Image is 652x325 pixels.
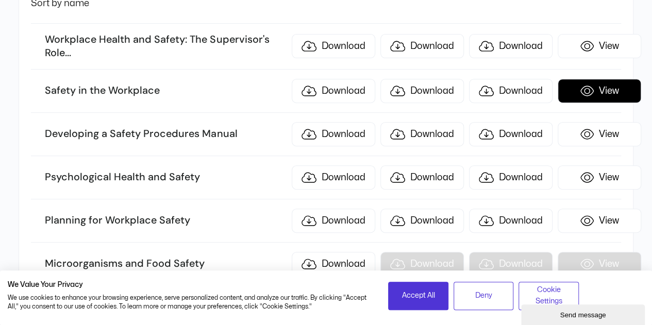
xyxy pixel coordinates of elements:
[521,302,647,325] iframe: chat widget
[292,34,375,58] a: Download
[475,290,492,301] span: Deny
[292,165,375,190] a: Download
[519,282,579,310] button: Adjust cookie preferences
[45,127,287,141] h3: Developing a Safety Procedures Manual
[469,165,553,190] a: Download
[469,79,553,103] a: Download
[292,252,375,276] a: Download
[8,280,373,289] h2: We Value Your Privacy
[45,214,287,227] h3: Planning for Workplace Safety
[380,209,464,233] a: Download
[454,282,514,310] button: Deny all cookies
[292,122,375,146] a: Download
[525,284,572,307] span: Cookie Settings
[45,84,287,97] h3: Safety in the Workplace
[380,122,464,146] a: Download
[469,122,553,146] a: Download
[292,79,375,103] a: Download
[65,46,71,59] span: ...
[8,294,373,311] p: We use cookies to enhance your browsing experience, serve personalized content, and analyze our t...
[469,209,553,233] a: Download
[558,209,641,233] a: View
[45,170,287,184] h3: Psychological Health and Safety
[402,290,434,301] span: Accept All
[558,122,641,146] a: View
[380,79,464,103] a: Download
[380,34,464,58] a: Download
[380,165,464,190] a: Download
[292,209,375,233] a: Download
[388,282,448,310] button: Accept all cookies
[469,34,553,58] a: Download
[558,34,641,58] a: View
[45,257,287,270] h3: Microorganisms and Food Safety
[558,165,641,190] a: View
[558,79,641,103] a: View
[45,33,287,59] h3: Workplace Health and Safety: The Supervisor's Role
